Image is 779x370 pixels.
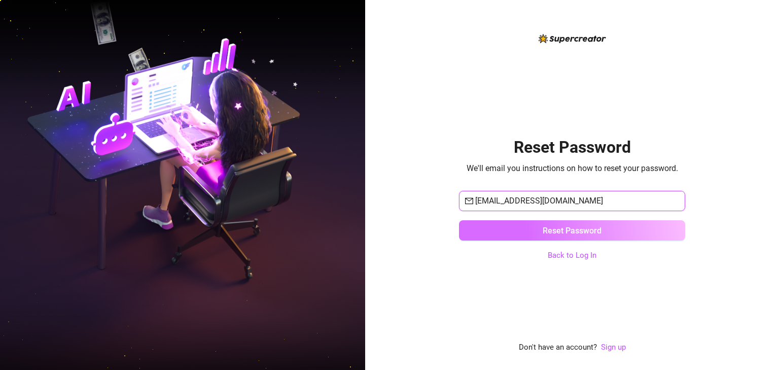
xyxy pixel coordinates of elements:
[467,162,678,175] span: We'll email you instructions on how to reset your password.
[548,251,596,260] a: Back to Log In
[519,342,597,354] span: Don't have an account?
[601,342,626,354] a: Sign up
[514,137,631,158] h2: Reset Password
[548,250,596,262] a: Back to Log In
[543,226,601,236] span: Reset Password
[601,343,626,352] a: Sign up
[539,34,606,43] img: logo-BBDzfeDw.svg
[475,195,679,207] input: Your email
[459,220,685,241] button: Reset Password
[465,197,473,205] span: mail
